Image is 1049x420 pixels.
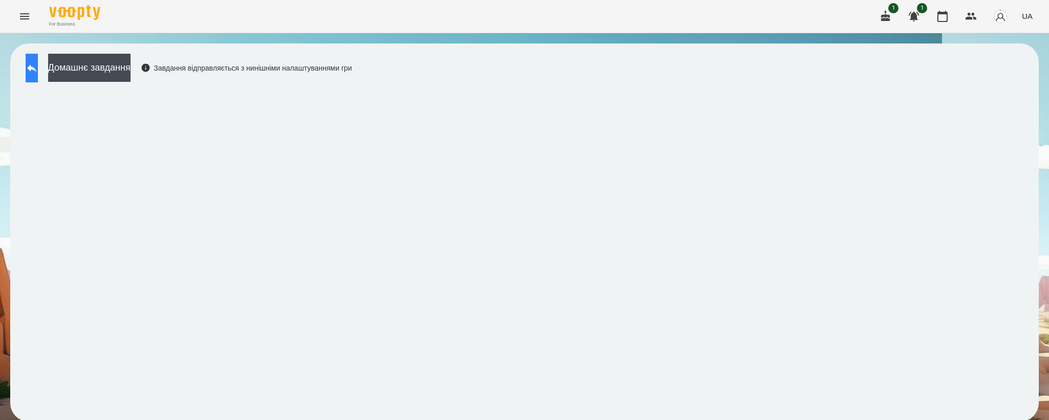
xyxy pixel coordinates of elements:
span: 1 [888,3,898,13]
div: Завдання відправляється з нинішніми налаштуваннями гри [141,63,352,73]
button: UA [1018,7,1037,26]
img: Voopty Logo [49,5,100,20]
button: Menu [12,4,37,29]
span: 1 [917,3,927,13]
button: Домашнє завдання [48,54,131,82]
img: avatar_s.png [993,9,1008,24]
span: For Business [49,21,100,28]
span: UA [1022,11,1033,21]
